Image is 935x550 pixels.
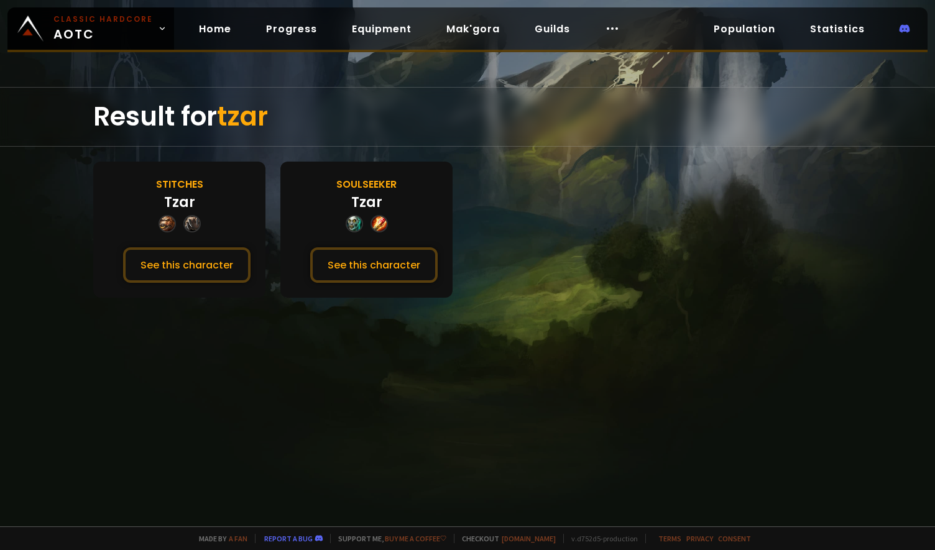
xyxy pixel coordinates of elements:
a: Progress [256,16,327,42]
button: See this character [123,247,251,283]
a: [DOMAIN_NAME] [502,534,556,543]
a: Classic HardcoreAOTC [7,7,174,50]
a: Consent [718,534,751,543]
a: Equipment [342,16,421,42]
span: v. d752d5 - production [563,534,638,543]
a: Home [189,16,241,42]
a: Guilds [525,16,580,42]
a: Statistics [800,16,875,42]
a: Mak'gora [436,16,510,42]
span: tzar [217,98,268,135]
button: See this character [310,247,438,283]
a: Terms [658,534,681,543]
div: Tzar [351,192,382,213]
div: Soulseeker [336,176,397,192]
div: Stitches [156,176,203,192]
div: Result for [93,88,841,146]
span: Support me, [330,534,446,543]
div: Tzar [164,192,195,213]
small: Classic Hardcore [53,14,153,25]
a: Privacy [686,534,713,543]
span: Made by [191,534,247,543]
a: Buy me a coffee [385,534,446,543]
span: Checkout [454,534,556,543]
a: a fan [229,534,247,543]
a: Population [704,16,785,42]
a: Report a bug [264,534,313,543]
span: AOTC [53,14,153,44]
